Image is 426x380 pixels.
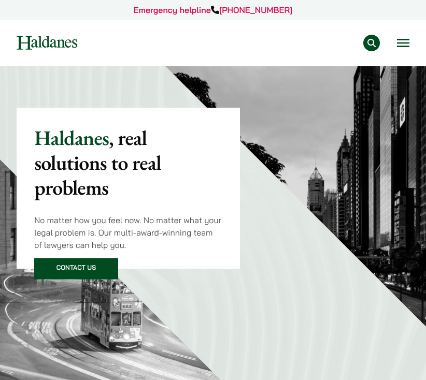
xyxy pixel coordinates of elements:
[34,214,222,251] p: No matter how you feel now. No matter what your legal problem is. Our multi-award-winning team of...
[34,125,222,200] p: Haldanes
[34,258,118,280] a: Contact Us
[134,5,293,15] a: Emergency helpline[PHONE_NUMBER]
[397,39,409,47] button: Open menu
[34,124,161,201] mark: , real solutions to real problems
[17,36,77,50] img: Logo of Haldanes
[363,35,380,51] button: Search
